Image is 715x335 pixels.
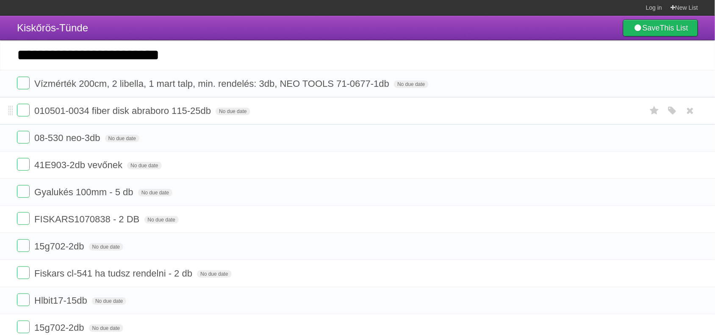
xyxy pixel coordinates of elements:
span: Hlbit17-15db [34,295,89,306]
span: 41E903-2db vevőnek [34,160,125,170]
span: 08-530 neo-3db [34,133,102,143]
span: No due date [127,162,161,169]
label: Done [17,104,30,116]
span: Fiskars cl-541 ha tudsz rendelni - 2 db [34,268,194,279]
label: Star task [646,104,662,118]
span: FISKARS1070838 - 2 DB [34,214,141,224]
span: No due date [89,324,123,332]
span: Gyalukés 100mm - 5 db [34,187,136,197]
label: Done [17,131,30,144]
span: No due date [92,297,126,305]
span: No due date [216,108,250,115]
span: 15g702-2db [34,241,86,252]
span: No due date [197,270,231,278]
span: Kiskőrös-Tünde [17,22,88,33]
label: Done [17,293,30,306]
b: This List [660,24,688,32]
label: Done [17,158,30,171]
span: No due date [105,135,139,142]
label: Done [17,77,30,89]
a: SaveThis List [623,19,698,36]
label: Done [17,185,30,198]
span: No due date [138,189,172,197]
span: No due date [144,216,179,224]
label: Done [17,266,30,279]
span: No due date [394,80,428,88]
label: Done [17,212,30,225]
span: No due date [89,243,123,251]
label: Done [17,239,30,252]
span: Vízmérték 200cm, 2 libella, 1 mart talp, min. rendelés: 3db, NEO TOOLS 71-0677-1db [34,78,391,89]
label: Done [17,321,30,333]
span: 010501-0034 fiber disk abraboro 115-25db [34,105,213,116]
span: 15g702-2db [34,322,86,333]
